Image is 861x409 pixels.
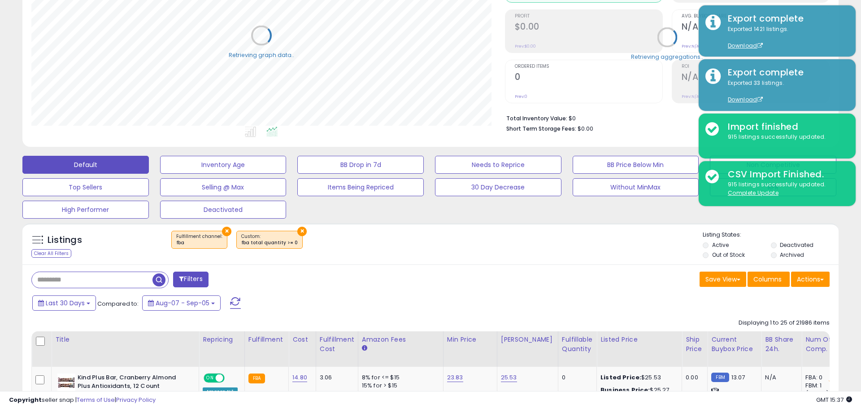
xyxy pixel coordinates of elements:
[791,272,830,287] button: Actions
[176,233,222,246] span: Fulfillment channel :
[362,374,436,382] div: 8% for <= $15
[362,344,367,352] small: Amazon Fees.
[721,12,849,25] div: Export complete
[739,319,830,327] div: Displaying 1 to 25 of 21986 items
[805,374,835,382] div: FBA: 0
[600,374,675,382] div: $25.53
[721,180,849,197] div: 915 listings successfully updated.
[156,299,209,308] span: Aug-07 - Sep-05
[700,272,746,287] button: Save View
[765,335,798,354] div: BB Share 24h.
[297,156,424,174] button: BB Drop in 7d
[753,275,782,284] span: Columns
[48,234,82,246] h5: Listings
[142,295,221,311] button: Aug-07 - Sep-05
[721,133,849,141] div: 915 listings successfully updated.
[711,373,729,382] small: FBM
[573,156,699,174] button: BB Price Below Min
[222,227,231,236] button: ×
[721,79,849,104] div: Exported 33 listings.
[805,335,838,354] div: Num of Comp.
[160,178,287,196] button: Selling @ Max
[447,373,463,382] a: 23.83
[320,374,351,382] div: 3.06
[22,156,149,174] button: Default
[712,251,745,259] label: Out of Stock
[435,178,561,196] button: 30 Day Decrease
[292,373,307,382] a: 14.80
[562,374,590,382] div: 0
[97,299,139,308] span: Compared to:
[600,373,641,382] b: Listed Price:
[686,374,700,382] div: 0.00
[721,66,849,79] div: Export complete
[203,335,241,344] div: Repricing
[223,374,238,382] span: OFF
[721,120,849,133] div: Import finished
[248,335,285,344] div: Fulfillment
[573,178,699,196] button: Without MinMax
[721,25,849,50] div: Exported 1421 listings.
[362,382,436,390] div: 15% for > $15
[728,42,763,49] a: Download
[297,227,307,236] button: ×
[77,396,115,404] a: Terms of Use
[22,178,149,196] button: Top Sellers
[160,156,287,174] button: Inventory Age
[46,299,85,308] span: Last 30 Days
[805,382,835,390] div: FBM: 1
[204,374,216,382] span: ON
[765,374,795,382] div: N/A
[712,241,729,249] label: Active
[320,335,354,354] div: Fulfillment Cost
[686,335,704,354] div: Ship Price
[447,335,493,344] div: Min Price
[173,272,208,287] button: Filters
[31,249,71,258] div: Clear All Filters
[9,396,42,404] strong: Copyright
[9,396,156,405] div: seller snap | |
[816,396,852,404] span: 2025-10-6 15:37 GMT
[55,335,195,344] div: Title
[703,231,838,239] p: Listing States:
[562,335,593,354] div: Fulfillable Quantity
[78,374,187,392] b: Kind Plus Bar, Cranberry Almond Plus Antioxidants, 12 Count
[160,201,287,219] button: Deactivated
[631,53,703,61] div: Retrieving aggregations..
[728,189,778,197] u: Complete Update
[721,168,849,181] div: CSV Import Finished.
[711,335,757,354] div: Current Buybox Price
[57,374,75,391] img: 51v67oXe5sL._SL40_.jpg
[297,178,424,196] button: Items Being Repriced
[22,201,149,219] button: High Performer
[176,240,222,246] div: fba
[600,335,678,344] div: Listed Price
[116,396,156,404] a: Privacy Policy
[501,335,554,344] div: [PERSON_NAME]
[728,96,763,103] a: Download
[731,373,745,382] span: 13.07
[501,373,517,382] a: 25.53
[780,251,804,259] label: Archived
[248,374,265,383] small: FBA
[362,335,439,344] div: Amazon Fees
[780,241,813,249] label: Deactivated
[435,156,561,174] button: Needs to Reprice
[748,272,790,287] button: Columns
[241,240,298,246] div: fba total quantity >= 0
[229,51,294,59] div: Retrieving graph data..
[241,233,298,246] span: Custom:
[292,335,312,344] div: Cost
[32,295,96,311] button: Last 30 Days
